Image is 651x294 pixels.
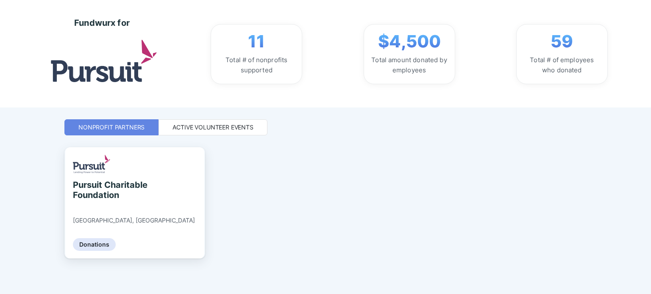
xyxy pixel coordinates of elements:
[523,55,601,75] div: Total # of employees who donated
[74,18,130,28] div: Fundwurx for
[73,238,116,251] div: Donations
[551,31,573,52] span: 59
[78,123,145,132] div: Nonprofit Partners
[378,31,441,52] span: $4,500
[51,40,157,82] img: logo.jpg
[172,123,253,132] div: Active Volunteer Events
[371,55,448,75] div: Total amount donated by employees
[73,217,195,224] div: [GEOGRAPHIC_DATA], [GEOGRAPHIC_DATA]
[248,31,265,52] span: 11
[73,180,150,200] div: Pursuit Charitable Foundation
[218,55,295,75] div: Total # of nonprofits supported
